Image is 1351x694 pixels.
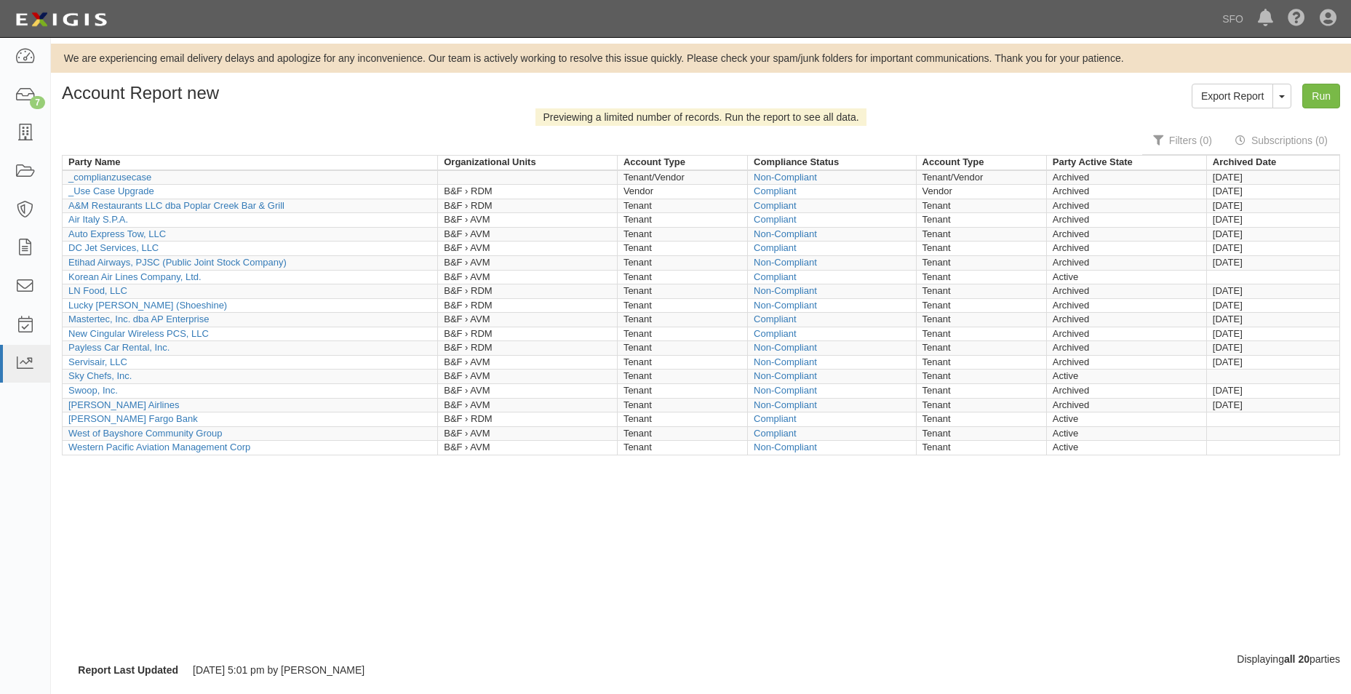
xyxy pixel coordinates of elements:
div: Party Name [68,156,121,169]
td: Tenant [617,298,747,313]
a: Compliant [754,328,797,339]
a: _complianzusecase [68,172,151,183]
td: Tenant [617,370,747,384]
td: Tenant [617,327,747,341]
td: [DATE] [1206,185,1339,199]
a: Auto Express Tow, LLC [68,228,166,239]
td: Archived [1046,227,1206,242]
div: 7 [30,96,45,109]
td: B&F › AVM [438,242,618,256]
td: B&F › AVM [438,313,618,327]
div: Archived Date [1213,156,1276,169]
td: Tenant [617,384,747,399]
td: Tenant [617,213,747,228]
a: Export Report [1192,84,1273,108]
td: Tenant [617,441,747,455]
div: We are experiencing email delivery delays and apologize for any inconvenience. Our team is active... [51,51,1351,65]
td: Archived [1046,341,1206,356]
td: Tenant [617,313,747,327]
a: Non-Compliant [754,356,817,367]
td: Tenant [617,255,747,270]
div: Account Type [623,156,685,169]
a: Compliant [754,413,797,424]
td: B&F › RDM [438,199,618,213]
a: SFO [1215,4,1251,33]
a: Air Italy S.P.A. [68,214,128,225]
td: Tenant [916,284,1046,299]
td: Tenant [916,213,1046,228]
td: Archived [1046,199,1206,213]
a: Etihad Airways, PJSC (Public Joint Stock Company) [68,257,287,268]
td: [DATE] [1206,355,1339,370]
img: logo-5460c22ac91f19d4615b14bd174203de0afe785f0fc80cf4dbbc73dc1793850b.png [11,7,111,33]
td: B&F › AVM [438,398,618,412]
td: [DATE] [1206,242,1339,256]
td: Tenant [916,313,1046,327]
td: B&F › RDM [438,412,618,427]
td: Tenant [617,227,747,242]
td: [DATE] [1206,199,1339,213]
td: [DATE] [1206,170,1339,185]
a: Non-Compliant [754,228,817,239]
td: B&F › AVM [438,441,618,455]
td: Tenant/Vendor [916,170,1046,185]
td: Tenant [916,327,1046,341]
div: Account Type [922,156,984,169]
a: [PERSON_NAME] Airlines [68,399,179,410]
a: Western Pacific Aviation Management Corp [68,442,250,452]
td: Tenant [916,270,1046,284]
a: LN Food, LLC [68,285,127,296]
a: Compliant [754,200,797,211]
td: Archived [1046,327,1206,341]
a: Non-Compliant [754,442,817,452]
a: New Cingular Wireless PCS, LLC [68,328,209,339]
a: Subscriptions (0) [1224,126,1339,155]
a: Swoop, Inc. [68,385,118,396]
td: Tenant [916,341,1046,356]
a: Non-Compliant [754,385,817,396]
td: Tenant [916,199,1046,213]
td: B&F › RDM [438,284,618,299]
div: Organizational Units [444,156,535,169]
td: Tenant [916,227,1046,242]
td: Tenant [617,199,747,213]
td: B&F › AVM [438,426,618,441]
div: Previewing a limited number of records. Run the report to see all data. [535,108,866,126]
a: [PERSON_NAME] Fargo Bank [68,413,198,424]
a: Compliant [754,271,797,282]
a: Non-Compliant [754,370,817,381]
a: Mastertec, Inc. dba AP Enterprise [68,314,209,324]
a: Compliant [754,428,797,439]
a: Compliant [754,186,797,196]
a: Non-Compliant [754,342,817,353]
td: Tenant [916,441,1046,455]
td: [DATE] [1206,327,1339,341]
a: West of Bayshore Community Group [68,428,222,439]
td: B&F › AVM [438,355,618,370]
a: Servisair, LLC [68,356,127,367]
div: Party Active State [1053,156,1133,169]
a: Sky Chefs, Inc. [68,370,132,381]
td: Tenant [916,255,1046,270]
td: Tenant [617,398,747,412]
td: Vendor [617,185,747,199]
td: Tenant [916,426,1046,441]
td: Archived [1046,398,1206,412]
a: Non-Compliant [754,257,817,268]
td: Vendor [916,185,1046,199]
a: Compliant [754,214,797,225]
a: DC Jet Services, LLC [68,242,159,253]
td: [DATE] [1206,341,1339,356]
a: Compliant [754,242,797,253]
td: B&F › AVM [438,227,618,242]
td: Tenant [617,284,747,299]
td: B&F › RDM [438,327,618,341]
td: Archived [1046,313,1206,327]
a: Run [1302,84,1340,108]
a: Filters (0) [1142,126,1223,155]
td: Tenant [916,412,1046,427]
td: Archived [1046,298,1206,313]
td: Tenant [617,270,747,284]
div: Displaying parties [593,652,1351,666]
b: all 20 [1284,653,1310,665]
